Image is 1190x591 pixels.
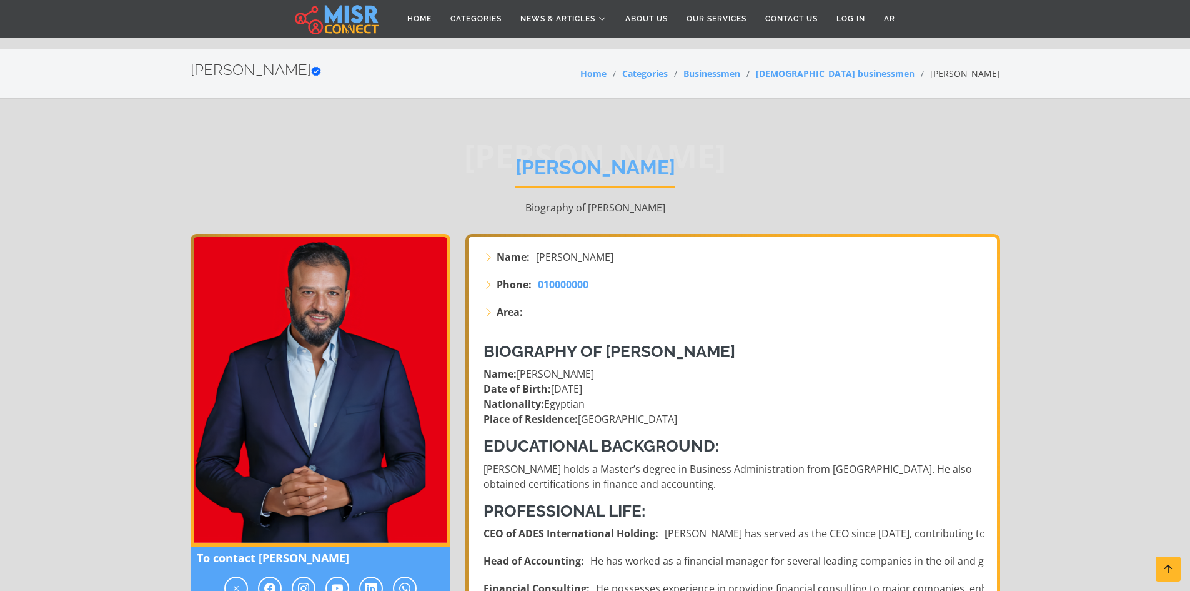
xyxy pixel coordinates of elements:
p: Biography of [PERSON_NAME] [191,200,1000,215]
svg: Verified account [311,66,321,76]
strong: Nationality: [483,397,544,411]
span: 010000000 [538,278,588,291]
h3: Biography of [PERSON_NAME] [483,342,984,361]
a: Log in [827,7,875,31]
li: [PERSON_NAME] has served as the CEO since [DATE], contributing to the development of the company’... [483,526,984,541]
span: [PERSON_NAME] [536,250,613,265]
li: He has worked as a financial manager for several leading companies in the oil and gas sector, gai... [483,553,984,568]
a: 010000000 [538,277,588,292]
span: News & Articles [520,13,595,24]
img: main.misr_connect [295,3,379,34]
a: Contact Us [756,7,827,31]
img: Ayman Mamdouh Abbas [191,234,450,547]
h3: Educational Background: [483,437,984,456]
strong: Area: [497,305,523,320]
strong: CEO of ADES International Holding: [483,526,658,541]
span: To contact [PERSON_NAME] [191,547,450,570]
a: Categories [441,7,511,31]
h1: [PERSON_NAME] [515,156,675,188]
p: [PERSON_NAME] holds a Master’s degree in Business Administration from [GEOGRAPHIC_DATA]. He also ... [483,462,984,492]
a: [DEMOGRAPHIC_DATA] businessmen [756,68,915,79]
a: News & Articles [511,7,616,31]
h2: [PERSON_NAME] [191,61,321,79]
strong: Name: [497,250,530,265]
strong: Date of Birth: [483,382,551,396]
strong: Place of Residence: [483,412,578,426]
a: Home [580,68,607,79]
p: [PERSON_NAME] [DATE] Egyptian [GEOGRAPHIC_DATA] [483,366,984,427]
a: Businessmen [683,68,740,79]
a: Home [398,7,441,31]
strong: Head of Accounting: [483,553,584,568]
strong: Phone: [497,277,532,292]
a: About Us [616,7,677,31]
a: Our Services [677,7,756,31]
a: AR [875,7,905,31]
li: [PERSON_NAME] [915,67,1000,80]
h3: Professional Life: [483,502,984,521]
a: Categories [622,68,668,79]
strong: Name: [483,367,517,381]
